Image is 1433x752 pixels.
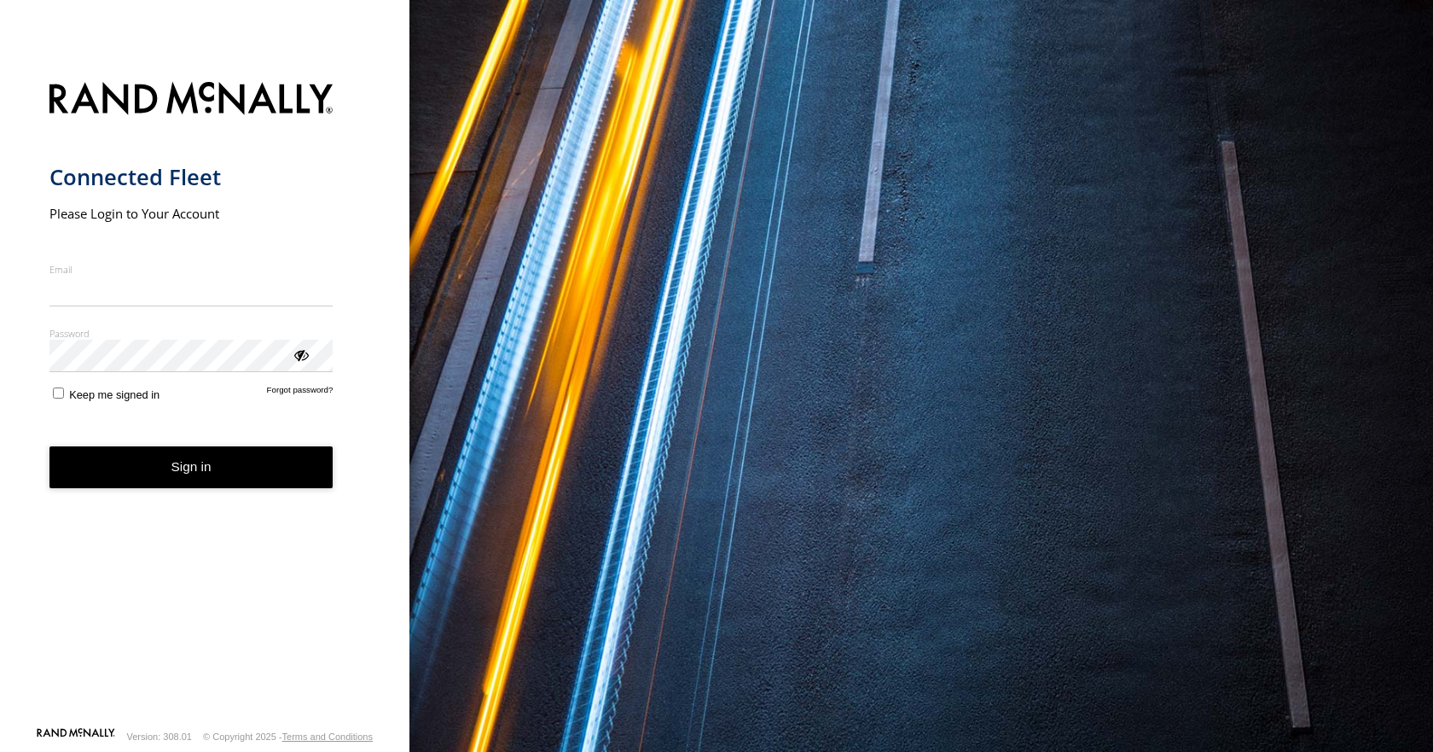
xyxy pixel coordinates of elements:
a: Forgot password? [267,385,334,401]
label: Email [49,263,334,276]
span: Keep me signed in [69,388,160,401]
a: Visit our Website [37,728,115,745]
div: Version: 308.01 [127,732,192,742]
a: Terms and Conditions [282,732,373,742]
h1: Connected Fleet [49,163,334,191]
form: main [49,72,361,726]
button: Sign in [49,446,334,488]
h2: Please Login to Your Account [49,205,334,222]
label: Password [49,327,334,340]
input: Keep me signed in [53,388,64,399]
img: Rand McNally [49,79,334,122]
div: ViewPassword [292,346,309,363]
div: © Copyright 2025 - [203,732,373,742]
